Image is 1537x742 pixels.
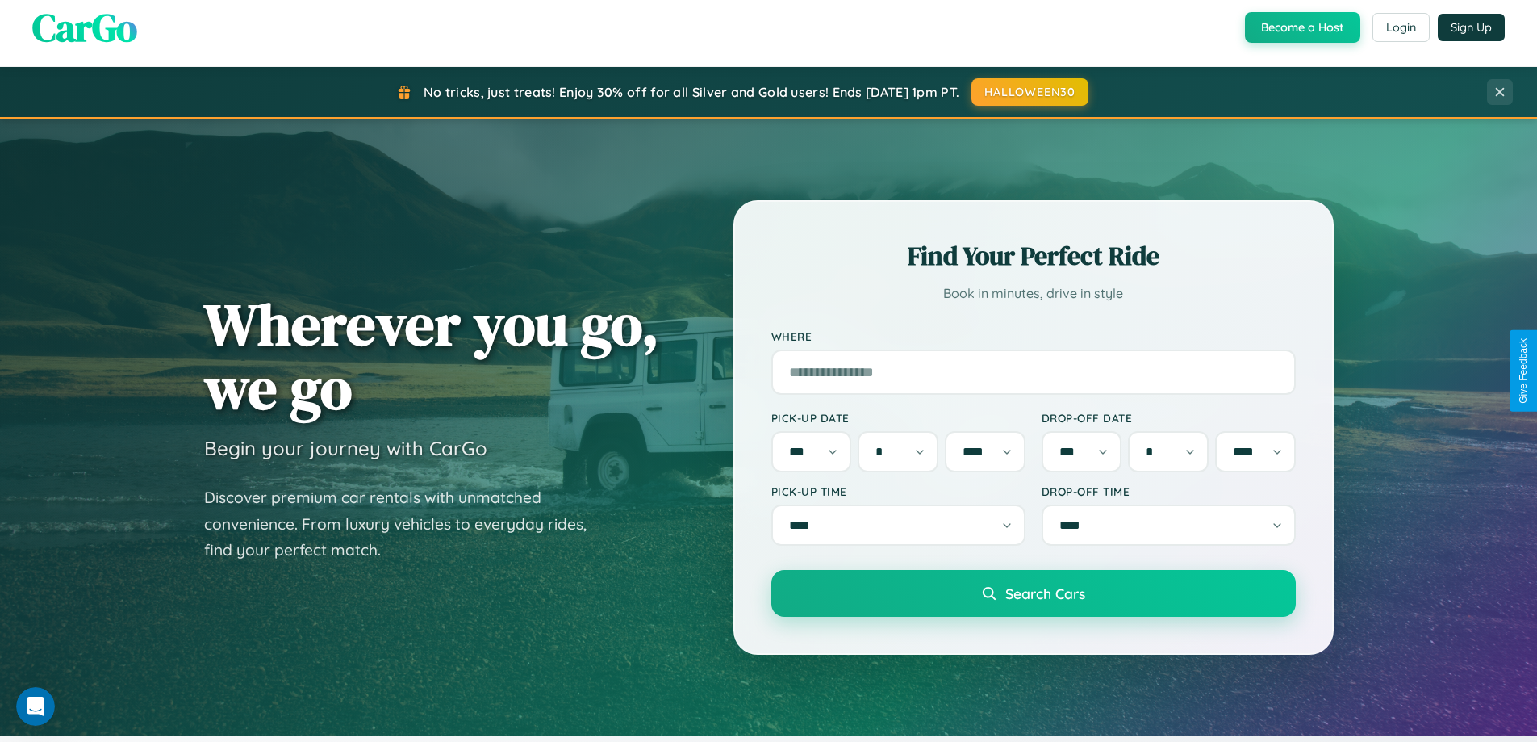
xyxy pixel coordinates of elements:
div: Give Feedback [1518,338,1529,404]
h2: Find Your Perfect Ride [771,238,1296,274]
button: HALLOWEEN30 [971,78,1088,106]
h3: Begin your journey with CarGo [204,436,487,460]
label: Pick-up Time [771,484,1025,498]
button: Login [1372,13,1430,42]
h1: Wherever you go, we go [204,292,659,420]
span: Search Cars [1005,585,1085,602]
span: CarGo [32,1,137,54]
label: Where [771,329,1296,343]
label: Pick-up Date [771,411,1025,425]
iframe: Intercom live chat [16,687,55,726]
span: No tricks, just treats! Enjoy 30% off for all Silver and Gold users! Ends [DATE] 1pm PT. [424,84,959,100]
button: Search Cars [771,570,1296,617]
button: Become a Host [1245,12,1360,43]
label: Drop-off Time [1042,484,1296,498]
label: Drop-off Date [1042,411,1296,425]
p: Book in minutes, drive in style [771,282,1296,305]
button: Sign Up [1438,14,1505,41]
p: Discover premium car rentals with unmatched convenience. From luxury vehicles to everyday rides, ... [204,484,608,564]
